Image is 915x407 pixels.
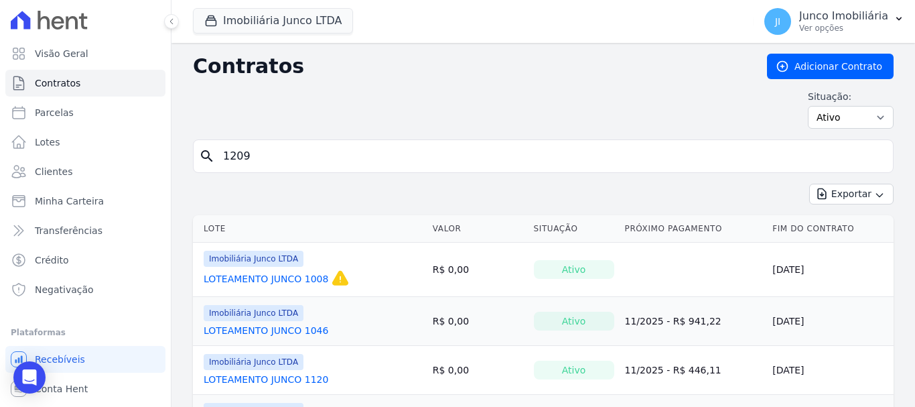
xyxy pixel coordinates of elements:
[35,382,88,396] span: Conta Hent
[215,143,888,170] input: Buscar por nome do lote
[193,54,746,78] h2: Contratos
[35,135,60,149] span: Lotes
[625,365,721,375] a: 11/2025 - R$ 446,11
[808,90,894,103] label: Situação:
[5,40,165,67] a: Visão Geral
[35,253,69,267] span: Crédito
[35,194,104,208] span: Minha Carteira
[754,3,915,40] button: JI Junco Imobiliária Ver opções
[35,76,80,90] span: Contratos
[427,243,529,297] td: R$ 0,00
[534,361,614,380] div: Ativo
[204,305,303,321] span: Imobiliária Junco LTDA
[5,375,165,402] a: Conta Hent
[204,324,328,337] a: LOTEAMENTO JUNCO 1046
[427,215,529,243] th: Valor
[767,215,894,243] th: Fim do Contrato
[35,106,74,119] span: Parcelas
[5,70,165,97] a: Contratos
[35,353,85,366] span: Recebíveis
[775,17,780,26] span: JI
[5,247,165,274] a: Crédito
[35,224,102,237] span: Transferências
[809,184,894,205] button: Exportar
[193,8,353,34] button: Imobiliária Junco LTDA
[767,346,894,395] td: [DATE]
[35,283,94,296] span: Negativação
[427,346,529,395] td: R$ 0,00
[767,54,894,79] a: Adicionar Contrato
[5,129,165,156] a: Lotes
[13,361,46,394] div: Open Intercom Messenger
[199,148,215,164] i: search
[534,312,614,331] div: Ativo
[767,297,894,346] td: [DATE]
[204,373,328,386] a: LOTEAMENTO JUNCO 1120
[193,215,427,243] th: Lote
[35,165,72,178] span: Clientes
[11,325,160,341] div: Plataformas
[5,188,165,215] a: Minha Carteira
[799,23,888,34] p: Ver opções
[529,215,620,243] th: Situação
[534,260,614,279] div: Ativo
[5,217,165,244] a: Transferências
[5,99,165,126] a: Parcelas
[5,346,165,373] a: Recebíveis
[625,316,721,327] a: 11/2025 - R$ 941,22
[5,158,165,185] a: Clientes
[427,297,529,346] td: R$ 0,00
[5,276,165,303] a: Negativação
[799,9,888,23] p: Junco Imobiliária
[204,272,328,286] a: LOTEAMENTO JUNCO 1008
[620,215,768,243] th: Próximo Pagamento
[204,251,303,267] span: Imobiliária Junco LTDA
[204,354,303,370] span: Imobiliária Junco LTDA
[35,47,88,60] span: Visão Geral
[767,243,894,297] td: [DATE]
